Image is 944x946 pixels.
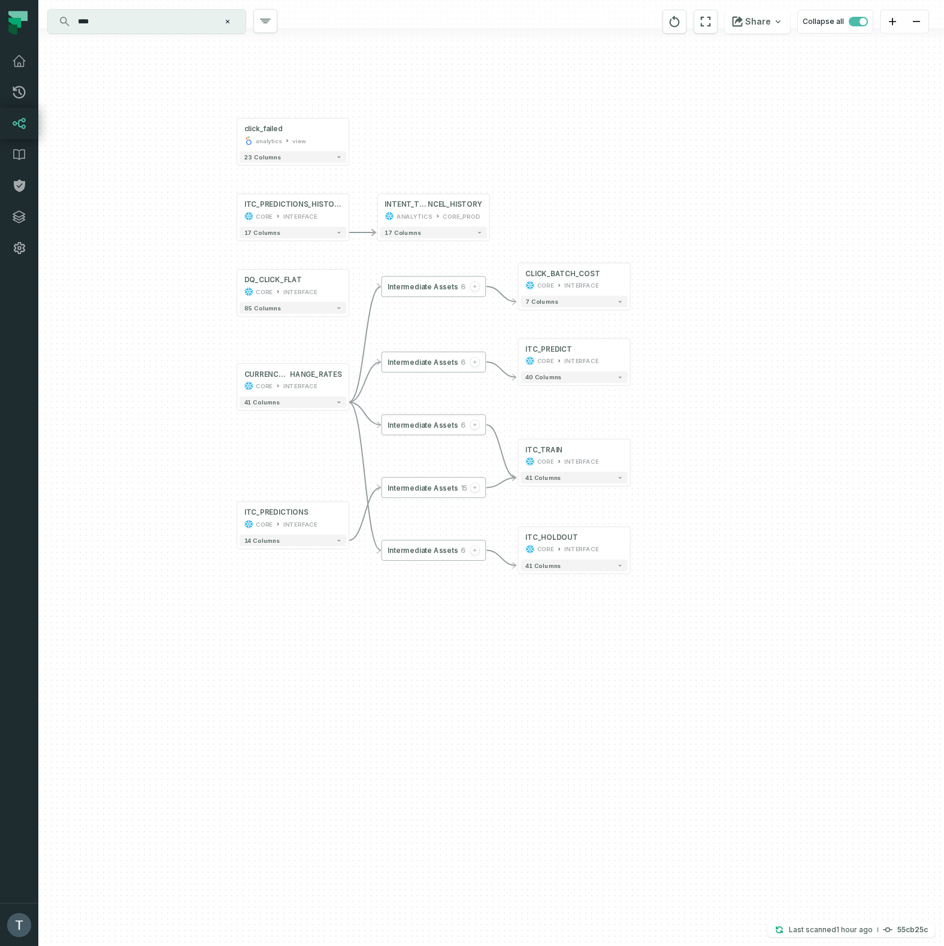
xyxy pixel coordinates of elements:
[244,370,291,379] span: CURRENCY_EXC
[244,229,280,236] span: 17 columns
[458,358,465,367] span: 6
[525,474,561,481] span: 41 columns
[385,200,428,210] span: INTENT_TO_CA
[256,381,273,391] div: CORE
[458,546,465,555] span: 6
[537,545,554,554] div: CORE
[283,519,317,529] div: INTERFACE
[486,425,516,477] g: Edge from 014776cb-323e-4bd5-8955-a93fd05e79c0 to a5f1faaef8ec5d492ca9a9dd10dc32c7
[525,562,561,569] span: 41 columns
[836,925,873,934] relative-time: Sep 24, 2025, 2:25 PM GMT+2
[349,402,380,425] g: Edge from 7dab96b1fefdd839f2f8381b431111c7 to 014776cb-323e-4bd5-8955-a93fd05e79c0
[388,415,479,435] button: Intermediate Assets6
[349,402,380,550] g: Edge from 7dab96b1fefdd839f2f8381b431111c7 to c1b86103-37d7-439a-9c9e-1e0c8d84b988
[537,280,554,290] div: CORE
[283,381,317,391] div: INTERFACE
[244,200,342,210] div: ITC_PREDICTIONS_HISTORY
[897,926,928,933] h4: 55cb25c
[244,537,280,544] span: 14 columns
[388,540,479,560] button: Intermediate Assets6
[525,533,577,542] div: ITC_HOLDOUT
[486,362,516,377] g: Edge from 0f8507dc-f250-4e90-b006-c92ca79520b1 to f2d4bc2ad341a68632a70e1142e816d8
[222,16,234,28] button: Clear search query
[244,125,283,134] div: click_failed
[256,519,273,529] div: CORE
[388,358,458,367] span: Intermediate Assets
[564,457,598,466] div: INTERFACE
[486,477,516,487] g: Edge from d2621f37-bffb-45e1-8c14-159ba659619a to a5f1faaef8ec5d492ca9a9dd10dc32c7
[244,153,281,161] span: 23 columns
[564,356,598,366] div: INTERFACE
[525,269,600,279] div: CLICK_BATCH_COST
[388,421,458,430] span: Intermediate Assets
[458,282,465,291] span: 6
[244,304,281,312] span: 85 columns
[537,457,554,466] div: CORE
[244,370,342,379] div: CURRENCY_EXCHANGE_RATES
[767,923,935,937] button: Last scanned[DATE] 14:25:4155cb25c
[7,913,31,937] img: avatar of Taher Hekmatfar
[458,483,468,492] span: 15
[290,370,341,379] span: HANGE_RATES
[256,136,282,146] div: analytics
[349,362,380,402] g: Edge from 7dab96b1fefdd839f2f8381b431111c7 to 0f8507dc-f250-4e90-b006-c92ca79520b1
[443,211,480,221] div: CORE_PROD
[388,277,479,297] button: Intermediate Assets6
[385,200,482,210] div: INTENT_TO_CANCEL_HISTORY
[525,298,558,306] span: 7 columns
[349,286,380,402] g: Edge from 7dab96b1fefdd839f2f8381b431111c7 to 15ec43ea-2fa0-4f14-aed0-df88d2a2c764
[881,10,904,34] button: zoom in
[486,286,516,301] g: Edge from 15ec43ea-2fa0-4f14-aed0-df88d2a2c764 to 2ec6098ea843e603f4a1afa88f48726e
[388,352,479,372] button: Intermediate Assets6
[244,276,302,285] div: DQ_CLICK_FLAT
[525,374,561,381] span: 40 columns
[904,10,928,34] button: zoom out
[525,344,572,354] div: ITC_PREDICT
[525,445,562,455] div: ITC_TRAIN
[256,287,273,297] div: CORE
[244,508,308,518] div: ITC_PREDICTIONS
[428,200,482,210] span: NCEL_HISTORY
[283,211,317,221] div: INTERFACE
[797,10,873,34] button: Collapse all
[388,483,458,492] span: Intermediate Assets
[388,282,458,291] span: Intermediate Assets
[388,546,458,555] span: Intermediate Assets
[397,211,432,221] div: ANALYTICS
[388,477,479,497] button: Intermediate Assets15
[292,136,305,146] div: view
[564,280,598,290] div: INTERFACE
[725,10,790,34] button: Share
[256,211,273,221] div: CORE
[244,398,280,406] span: 41 columns
[789,924,873,936] p: Last scanned
[564,545,598,554] div: INTERFACE
[458,421,465,430] span: 6
[283,287,317,297] div: INTERFACE
[537,356,554,366] div: CORE
[486,551,516,566] g: Edge from c1b86103-37d7-439a-9c9e-1e0c8d84b988 to 2c71101bfdf1372b280f869850926dcf
[385,229,420,236] span: 17 columns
